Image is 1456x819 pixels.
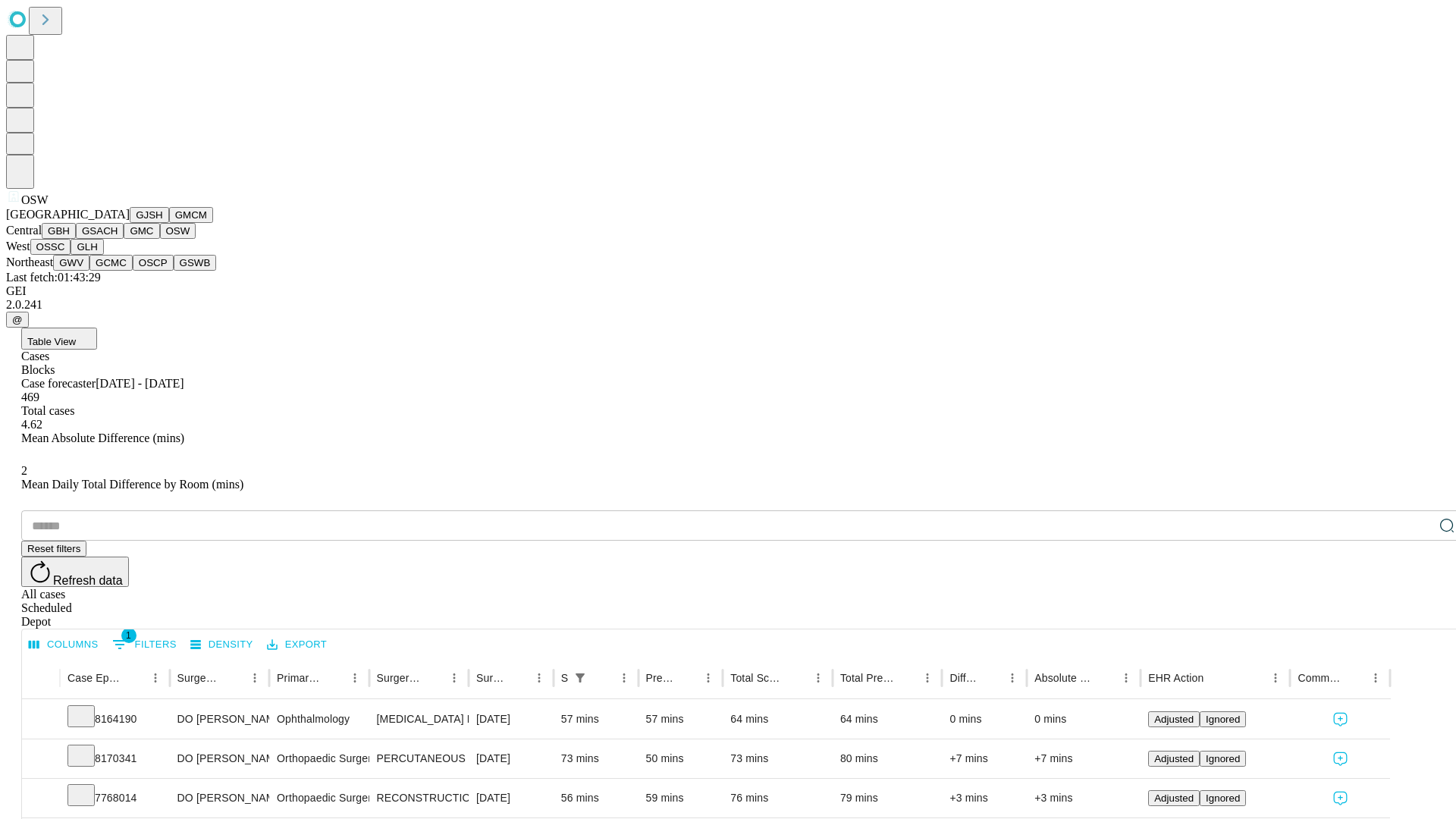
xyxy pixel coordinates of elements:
[1148,751,1200,767] button: Adjusted
[1205,667,1226,689] button: Sort
[1200,790,1246,806] button: Ignored
[71,239,103,255] button: GLH
[1034,700,1133,739] div: 0 mins
[1154,792,1194,804] span: Adjusted
[592,667,613,689] button: Sort
[1116,667,1137,689] button: Menu
[1034,779,1133,817] div: +3 mins
[177,672,221,684] div: Surgeon Name
[89,255,133,271] button: GCMC
[21,478,243,491] span: Mean Daily Total Difference by Room (mins)
[277,700,361,739] div: Ophthalmology
[422,667,444,689] button: Sort
[21,193,49,206] span: OSW
[981,667,1002,689] button: Sort
[1200,751,1246,767] button: Ignored
[27,543,80,554] span: Reset filters
[1094,667,1116,689] button: Sort
[1148,711,1200,727] button: Adjusted
[177,700,262,739] div: DO [PERSON_NAME] [PERSON_NAME] T Do
[1344,667,1365,689] button: Sort
[507,667,529,689] button: Sort
[476,779,546,817] div: [DATE]
[6,208,130,221] span: [GEOGRAPHIC_DATA]
[76,223,124,239] button: GSACH
[730,739,825,778] div: 73 mins
[30,746,52,773] button: Expand
[177,739,262,778] div: DO [PERSON_NAME] [PERSON_NAME] Do
[6,256,53,268] span: Northeast
[646,779,716,817] div: 59 mins
[21,431,184,444] span: Mean Absolute Difference (mins)
[1265,667,1286,689] button: Menu
[145,667,166,689] button: Menu
[21,377,96,390] span: Case forecaster
[169,207,213,223] button: GMCM
[6,312,29,328] button: @
[21,541,86,557] button: Reset filters
[25,633,102,657] button: Select columns
[570,667,591,689] div: 1 active filter
[917,667,938,689] button: Menu
[124,667,145,689] button: Sort
[133,255,174,271] button: OSCP
[646,739,716,778] div: 50 mins
[160,223,196,239] button: OSW
[323,667,344,689] button: Sort
[53,574,123,587] span: Refresh data
[949,739,1019,778] div: +7 mins
[177,779,262,817] div: DO [PERSON_NAME] [PERSON_NAME] Do
[949,779,1019,817] div: +3 mins
[67,672,122,684] div: Case Epic Id
[6,298,1450,312] div: 2.0.241
[613,667,635,689] button: Menu
[21,391,39,403] span: 469
[53,255,89,271] button: GWV
[67,700,162,739] div: 8164190
[1200,711,1246,727] button: Ignored
[223,667,244,689] button: Sort
[1365,667,1386,689] button: Menu
[646,672,676,684] div: Predicted In Room Duration
[277,779,361,817] div: Orthopaedic Surgery
[561,779,631,817] div: 56 mins
[561,700,631,739] div: 57 mins
[646,700,716,739] div: 57 mins
[344,667,366,689] button: Menu
[1154,753,1194,764] span: Adjusted
[1206,714,1240,725] span: Ignored
[1034,739,1133,778] div: +7 mins
[30,786,52,812] button: Expand
[187,633,257,657] button: Density
[377,779,461,817] div: RECONSTRUCTION POSTERIOR TIBIAL TENDON EXCISION ACCESSORY
[108,632,180,657] button: Show filters
[6,284,1450,298] div: GEI
[476,672,506,684] div: Surgery Date
[67,779,162,817] div: 7768014
[30,707,52,733] button: Expand
[377,739,461,778] div: PERCUTANEOUS FIXATION HUMERAL [MEDICAL_DATA]
[1298,672,1341,684] div: Comments
[561,672,568,684] div: Scheduled In Room Duration
[476,739,546,778] div: [DATE]
[1154,714,1194,725] span: Adjusted
[1206,753,1240,764] span: Ignored
[96,377,184,390] span: [DATE] - [DATE]
[6,224,42,237] span: Central
[6,240,30,253] span: West
[1206,792,1240,804] span: Ignored
[21,464,27,477] span: 2
[21,418,42,431] span: 4.62
[808,667,829,689] button: Menu
[67,739,162,778] div: 8170341
[263,633,331,657] button: Export
[6,271,101,284] span: Last fetch: 01:43:29
[124,223,159,239] button: GMC
[840,700,935,739] div: 64 mins
[12,314,23,325] span: @
[730,672,785,684] div: Total Scheduled Duration
[277,739,361,778] div: Orthopaedic Surgery
[476,700,546,739] div: [DATE]
[730,779,825,817] div: 76 mins
[949,672,979,684] div: Difference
